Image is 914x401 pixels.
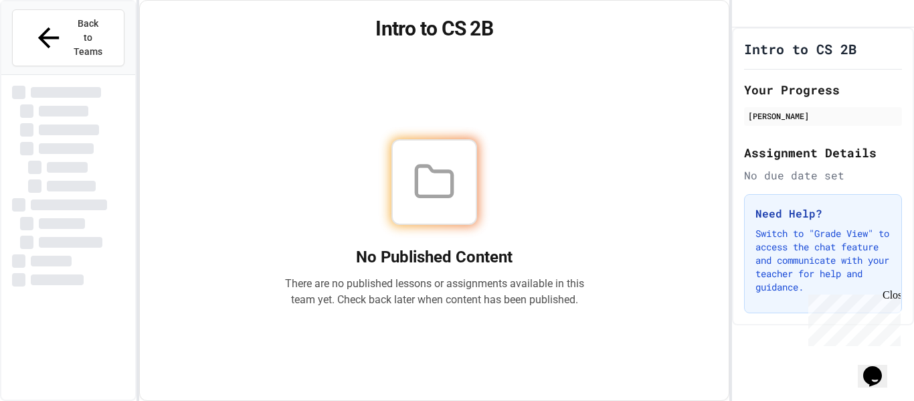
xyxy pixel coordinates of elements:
iframe: chat widget [858,347,901,388]
button: Back to Teams [12,9,124,66]
div: Chat with us now!Close [5,5,92,85]
p: Switch to "Grade View" to access the chat feature and communicate with your teacher for help and ... [755,227,891,294]
h1: Intro to CS 2B [744,39,856,58]
h3: Need Help? [755,206,891,222]
div: No due date set [744,167,902,183]
span: Back to Teams [72,17,104,59]
h1: Intro to CS 2B [156,17,713,41]
p: There are no published lessons or assignments available in this team yet. Check back later when c... [284,276,584,308]
iframe: chat widget [803,289,901,346]
h2: No Published Content [284,246,584,268]
h2: Assignment Details [744,143,902,162]
h2: Your Progress [744,80,902,99]
div: [PERSON_NAME] [748,110,898,122]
